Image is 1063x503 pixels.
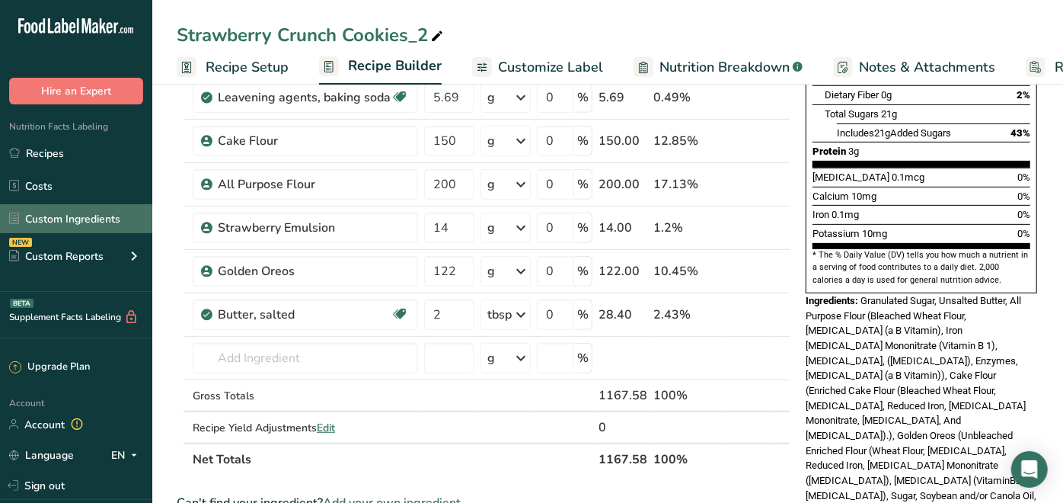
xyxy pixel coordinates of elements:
span: 2% [1017,89,1030,101]
div: 2.43% [653,306,718,324]
div: Gross Totals [193,388,418,404]
span: 21g [881,108,897,120]
div: Upgrade Plan [9,360,90,375]
span: Calcium [812,191,849,202]
span: Total Sugars [825,108,879,120]
div: g [487,88,495,107]
div: NEW [9,238,32,247]
section: * The % Daily Value (DV) tells you how much a nutrient in a serving of food contributes to a dail... [812,249,1030,287]
span: Customize Label [498,57,603,78]
a: Customize Label [472,50,603,85]
span: Iron [812,209,829,220]
span: Recipe Builder [348,56,442,76]
span: Notes & Attachments [859,57,995,78]
div: 12.85% [653,132,718,150]
div: 5.69 [599,88,647,107]
a: Recipe Builder [319,49,442,85]
span: Nutrition Breakdown [659,57,790,78]
span: Potassium [812,228,860,239]
div: EN [111,446,143,464]
span: 3g [848,146,859,157]
div: 14.00 [599,219,647,237]
div: g [487,219,495,237]
span: 43% [1010,127,1030,139]
div: 200.00 [599,175,647,194]
div: Recipe Yield Adjustments [193,420,418,436]
th: 1167.58 [595,443,650,475]
div: tbsp [487,306,512,324]
div: g [487,349,495,367]
span: Ingredients: [806,295,858,306]
div: 28.40 [599,306,647,324]
div: Strawberry Crunch Cookies_2 [177,21,446,49]
span: 0% [1017,191,1030,202]
div: BETA [10,299,34,308]
a: Recipe Setup [177,50,289,85]
span: 21g [874,127,890,139]
span: [MEDICAL_DATA] [812,171,889,183]
div: g [487,132,495,150]
th: Net Totals [190,443,595,475]
span: 0.1mcg [892,171,924,183]
div: Leavening agents, baking soda [218,88,391,107]
div: 100% [653,386,718,405]
div: Cake Flour [218,132,408,150]
span: Includes Added Sugars [837,127,951,139]
div: Open Intercom Messenger [1011,451,1048,488]
span: 0% [1017,209,1030,220]
div: g [487,175,495,194]
div: 122.00 [599,262,647,280]
a: Nutrition Breakdown [634,50,803,85]
span: 0g [881,89,892,101]
div: Custom Reports [9,248,104,264]
a: Notes & Attachments [833,50,995,85]
div: g [487,262,495,280]
span: 10mg [862,228,887,239]
div: Strawberry Emulsion [218,219,408,237]
div: 1167.58 [599,386,647,405]
button: Hire an Expert [9,78,143,104]
div: Golden Oreos [218,262,408,280]
div: All Purpose Flour [218,175,408,194]
span: Dietary Fiber [825,89,879,101]
div: Butter, salted [218,306,391,324]
div: 17.13% [653,175,718,194]
span: Edit [317,421,335,435]
a: Language [9,442,74,469]
div: 1.2% [653,219,718,237]
th: 100% [650,443,721,475]
input: Add Ingredient [193,343,418,373]
span: Protein [812,146,846,157]
div: 150.00 [599,132,647,150]
span: 0% [1017,171,1030,183]
div: 0 [599,418,647,437]
span: Recipe Setup [206,57,289,78]
div: 0.49% [653,88,718,107]
span: 0.1mg [832,209,859,220]
div: 10.45% [653,262,718,280]
span: 10mg [851,191,876,202]
span: 0% [1017,228,1030,239]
